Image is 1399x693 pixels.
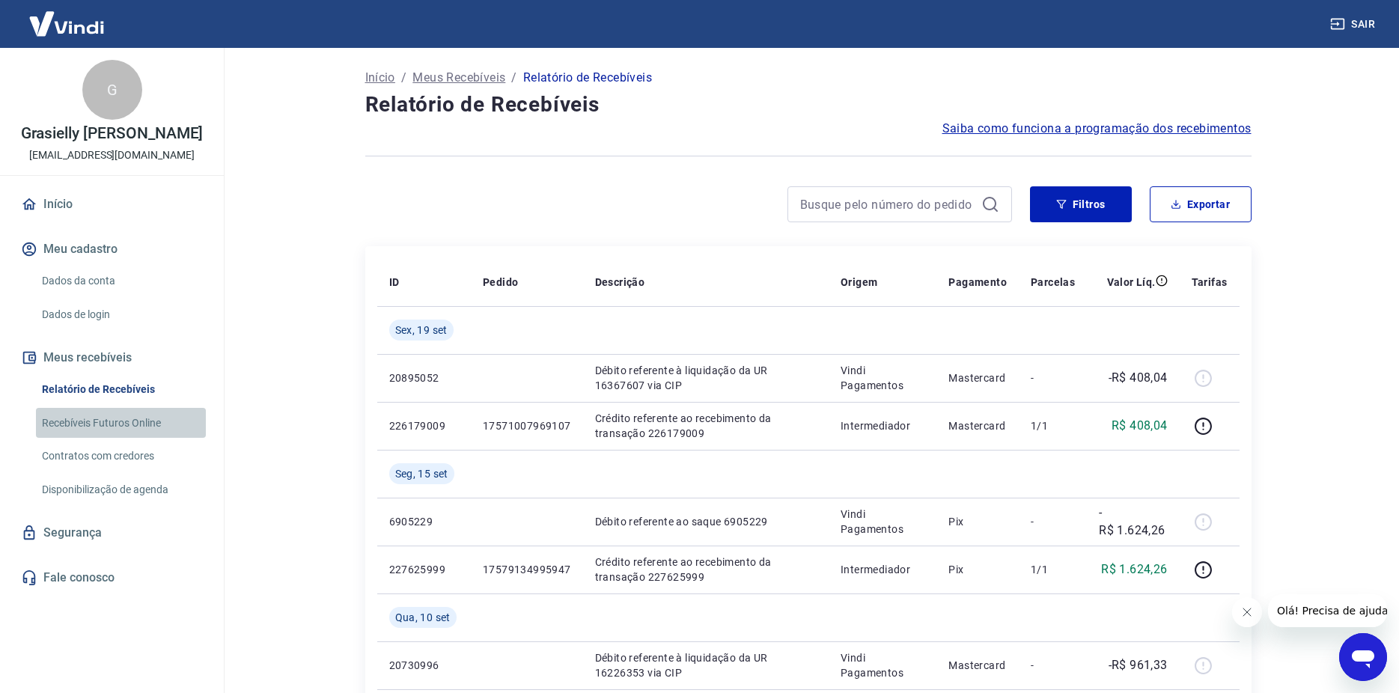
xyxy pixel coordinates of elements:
[36,266,206,296] a: Dados da conta
[389,275,400,290] p: ID
[841,562,924,577] p: Intermediador
[36,374,206,405] a: Relatório de Recebíveis
[523,69,652,87] p: Relatório de Recebíveis
[18,1,115,46] img: Vindi
[595,363,817,393] p: Débito referente à liquidação da UR 16367607 via CIP
[9,10,126,22] span: Olá! Precisa de ajuda?
[948,370,1007,385] p: Mastercard
[412,69,505,87] a: Meus Recebíveis
[841,650,924,680] p: Vindi Pagamentos
[595,555,817,584] p: Crédito referente ao recebimento da transação 227625999
[389,562,459,577] p: 227625999
[401,69,406,87] p: /
[948,418,1007,433] p: Mastercard
[1232,597,1262,627] iframe: Fechar mensagem
[1031,562,1075,577] p: 1/1
[1112,417,1168,435] p: R$ 408,04
[389,658,459,673] p: 20730996
[595,275,645,290] p: Descrição
[1030,186,1132,222] button: Filtros
[841,507,924,537] p: Vindi Pagamentos
[21,126,204,141] p: Grasielly [PERSON_NAME]
[1101,561,1167,578] p: R$ 1.624,26
[948,562,1007,577] p: Pix
[948,275,1007,290] p: Pagamento
[1031,658,1075,673] p: -
[1109,656,1168,674] p: -R$ 961,33
[18,561,206,594] a: Fale conosco
[389,418,459,433] p: 226179009
[1192,275,1228,290] p: Tarifas
[29,147,195,163] p: [EMAIL_ADDRESS][DOMAIN_NAME]
[36,408,206,439] a: Recebíveis Futuros Online
[1031,275,1075,290] p: Parcelas
[595,650,817,680] p: Débito referente à liquidação da UR 16226353 via CIP
[841,418,924,433] p: Intermediador
[395,610,451,625] span: Qua, 10 set
[1099,504,1168,540] p: -R$ 1.624,26
[365,69,395,87] a: Início
[1031,514,1075,529] p: -
[395,323,448,338] span: Sex, 19 set
[389,370,459,385] p: 20895052
[1327,10,1381,38] button: Sair
[18,341,206,374] button: Meus recebíveis
[948,658,1007,673] p: Mastercard
[1107,275,1156,290] p: Valor Líq.
[18,516,206,549] a: Segurança
[1109,369,1168,387] p: -R$ 408,04
[483,562,571,577] p: 17579134995947
[1339,633,1387,681] iframe: Botão para abrir a janela de mensagens
[595,411,817,441] p: Crédito referente ao recebimento da transação 226179009
[365,90,1252,120] h4: Relatório de Recebíveis
[389,514,459,529] p: 6905229
[36,474,206,505] a: Disponibilização de agenda
[1031,370,1075,385] p: -
[511,69,516,87] p: /
[82,60,142,120] div: G
[395,466,448,481] span: Seg, 15 set
[595,514,817,529] p: Débito referente ao saque 6905229
[483,418,571,433] p: 17571007969107
[841,275,877,290] p: Origem
[1150,186,1252,222] button: Exportar
[841,363,924,393] p: Vindi Pagamentos
[483,275,518,290] p: Pedido
[942,120,1252,138] a: Saiba como funciona a programação dos recebimentos
[1031,418,1075,433] p: 1/1
[36,441,206,471] a: Contratos com credores
[948,514,1007,529] p: Pix
[18,188,206,221] a: Início
[800,193,975,216] input: Busque pelo número do pedido
[1268,594,1387,627] iframe: Mensagem da empresa
[36,299,206,330] a: Dados de login
[18,233,206,266] button: Meu cadastro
